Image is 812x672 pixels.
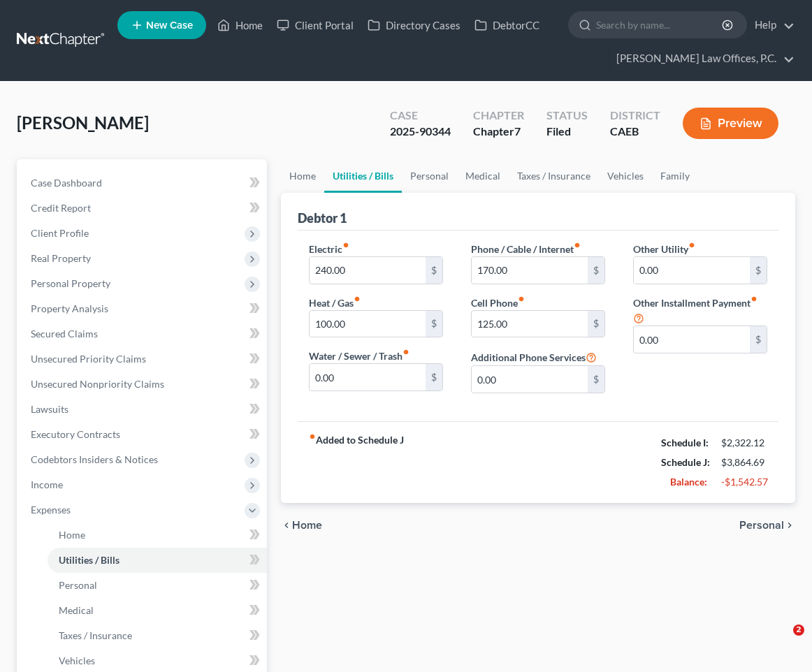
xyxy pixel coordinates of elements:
a: Medical [457,159,509,193]
a: Case Dashboard [20,170,267,196]
button: Preview [683,108,778,139]
span: Utilities / Bills [59,554,119,566]
label: Heat / Gas [309,295,361,310]
i: fiber_manual_record [688,242,695,249]
iframe: Intercom live chat [764,624,798,658]
i: fiber_manual_record [518,295,525,302]
span: Personal [739,520,784,531]
i: fiber_manual_record [751,295,757,302]
strong: Balance: [670,476,707,488]
a: DebtorCC [467,13,546,38]
a: Secured Claims [20,321,267,346]
a: Utilities / Bills [324,159,402,193]
div: Case [390,108,451,124]
button: chevron_left Home [281,520,322,531]
i: chevron_left [281,520,292,531]
div: $ [426,364,442,390]
a: Property Analysis [20,296,267,321]
input: -- [310,364,426,390]
a: Utilities / Bills [48,548,267,573]
a: Unsecured Priority Claims [20,346,267,372]
a: Executory Contracts [20,422,267,447]
i: fiber_manual_record [354,295,361,302]
span: Real Property [31,252,91,264]
a: Personal [402,159,457,193]
a: Taxes / Insurance [509,159,599,193]
i: fiber_manual_record [574,242,581,249]
input: -- [472,311,588,337]
div: $ [750,326,767,353]
span: New Case [146,20,193,31]
i: fiber_manual_record [342,242,349,249]
a: Credit Report [20,196,267,221]
input: -- [310,257,426,284]
div: District [610,108,660,124]
span: Personal [59,579,97,591]
span: Property Analysis [31,302,108,314]
input: -- [634,326,750,353]
input: -- [634,257,750,284]
strong: Added to Schedule J [309,433,404,492]
a: Home [281,159,324,193]
div: 2025-90344 [390,124,451,140]
span: Personal Property [31,277,110,289]
span: Case Dashboard [31,177,102,189]
label: Phone / Cable / Internet [471,242,581,256]
div: Debtor 1 [298,210,347,226]
a: Taxes / Insurance [48,623,267,648]
input: -- [472,366,588,393]
div: Filed [546,124,588,140]
div: $2,322.12 [721,436,767,450]
div: $ [588,311,604,337]
span: Expenses [31,504,71,516]
span: Home [59,529,85,541]
a: Home [210,13,270,38]
span: 2 [793,624,804,636]
a: Unsecured Nonpriority Claims [20,372,267,397]
a: Directory Cases [361,13,467,38]
label: Other Utility [633,242,695,256]
label: Electric [309,242,349,256]
div: $ [426,257,442,284]
div: $ [426,311,442,337]
label: Cell Phone [471,295,525,310]
input: -- [472,257,588,284]
span: Credit Report [31,202,91,214]
span: Unsecured Nonpriority Claims [31,378,164,390]
div: $ [588,257,604,284]
i: chevron_right [784,520,795,531]
span: Client Profile [31,227,89,239]
div: $ [588,366,604,393]
span: Taxes / Insurance [59,629,132,641]
button: Personal chevron_right [739,520,795,531]
div: Chapter [473,108,524,124]
input: Search by name... [596,12,724,38]
a: Personal [48,573,267,598]
span: [PERSON_NAME] [17,112,149,133]
div: CAEB [610,124,660,140]
span: Unsecured Priority Claims [31,353,146,365]
a: Family [652,159,698,193]
span: Medical [59,604,94,616]
label: Additional Phone Services [471,349,597,365]
div: $3,864.69 [721,455,767,469]
i: fiber_manual_record [403,349,409,356]
strong: Schedule J: [661,456,710,468]
div: $ [750,257,767,284]
a: Home [48,523,267,548]
div: -$1,542.57 [721,475,767,489]
span: Codebtors Insiders & Notices [31,453,158,465]
span: Lawsuits [31,403,68,415]
div: Status [546,108,588,124]
label: Water / Sewer / Trash [309,349,409,363]
span: Secured Claims [31,328,98,339]
a: Client Portal [270,13,361,38]
span: 7 [514,124,521,138]
label: Other Installment Payment [633,295,757,310]
span: Home [292,520,322,531]
span: Executory Contracts [31,428,120,440]
span: Income [31,479,63,490]
a: Lawsuits [20,397,267,422]
div: Chapter [473,124,524,140]
span: Vehicles [59,655,95,666]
